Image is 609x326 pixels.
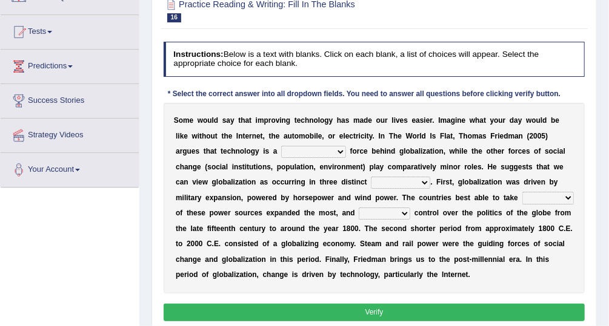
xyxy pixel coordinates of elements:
[472,132,479,140] b: m
[180,163,184,171] b: h
[230,116,235,125] b: y
[364,116,368,125] b: d
[337,116,341,125] b: h
[526,147,530,155] b: s
[341,163,345,171] b: n
[482,132,487,140] b: s
[534,147,538,155] b: o
[490,116,494,125] b: y
[387,147,391,155] b: n
[468,132,472,140] b: o
[222,132,224,140] b: t
[339,132,344,140] b: e
[324,116,328,125] b: g
[419,147,421,155] b: l
[508,147,511,155] b: f
[518,147,522,155] b: c
[286,116,290,125] b: g
[318,132,322,140] b: e
[493,147,498,155] b: h
[204,147,206,155] b: t
[276,132,280,140] b: e
[332,163,334,171] b: i
[232,163,234,171] b: i
[337,163,341,171] b: o
[400,116,404,125] b: e
[345,116,350,125] b: s
[470,116,475,125] b: w
[406,132,413,140] b: W
[432,132,436,140] b: s
[549,147,553,155] b: o
[211,163,216,171] b: o
[305,163,309,171] b: o
[392,116,394,125] b: l
[369,132,373,140] b: y
[273,147,278,155] b: a
[211,132,215,140] b: u
[462,116,466,125] b: e
[180,132,184,140] b: k
[379,132,381,140] b: I
[305,132,310,140] b: o
[533,132,537,140] b: 0
[303,163,305,171] b: i
[432,116,434,125] b: .
[376,147,381,155] b: e
[238,132,242,140] b: n
[329,116,333,125] b: y
[206,132,210,140] b: o
[288,132,292,140] b: u
[341,116,345,125] b: a
[227,147,231,155] b: c
[191,147,196,155] b: e
[310,132,314,140] b: b
[498,147,502,155] b: e
[453,132,454,140] b: ,
[238,116,241,125] b: t
[526,116,531,125] b: w
[557,147,559,155] b: i
[1,15,139,45] a: Tests
[309,116,313,125] b: n
[281,163,285,171] b: o
[413,132,417,140] b: o
[328,163,332,171] b: v
[295,132,299,140] b: o
[268,116,271,125] b: r
[426,116,430,125] b: e
[279,116,281,125] b: i
[455,147,459,155] b: h
[373,132,374,140] b: .
[404,147,405,155] b: l
[178,132,179,140] b: i
[176,132,178,140] b: l
[360,116,364,125] b: a
[234,163,238,171] b: n
[522,147,527,155] b: e
[530,132,534,140] b: 2
[207,116,211,125] b: u
[297,116,301,125] b: e
[247,163,249,171] b: t
[500,132,504,140] b: e
[290,163,295,171] b: u
[514,132,519,140] b: a
[559,147,564,155] b: a
[365,132,367,140] b: i
[226,116,230,125] b: a
[502,147,505,155] b: r
[240,147,244,155] b: o
[450,147,455,155] b: w
[328,132,332,140] b: o
[192,132,198,140] b: w
[249,132,252,140] b: r
[320,116,324,125] b: o
[510,116,514,125] b: d
[334,163,337,171] b: r
[182,147,187,155] b: g
[480,116,484,125] b: a
[187,147,191,155] b: u
[1,50,139,80] a: Predictions
[430,116,433,125] b: r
